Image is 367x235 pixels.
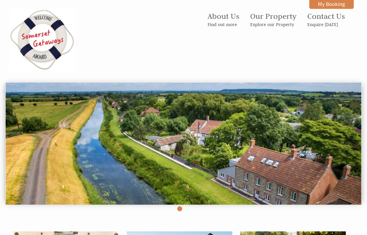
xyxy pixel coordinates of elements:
[250,11,296,27] a: Our PropertyExplore our Property
[250,21,296,27] small: Explore our Property
[208,11,239,27] a: About UsFind out more
[307,21,345,27] small: Enquire [DATE]
[208,21,239,27] small: Find out more
[307,11,345,27] a: Contact UsEnquire [DATE]
[9,9,75,71] img: Somerset Getaways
